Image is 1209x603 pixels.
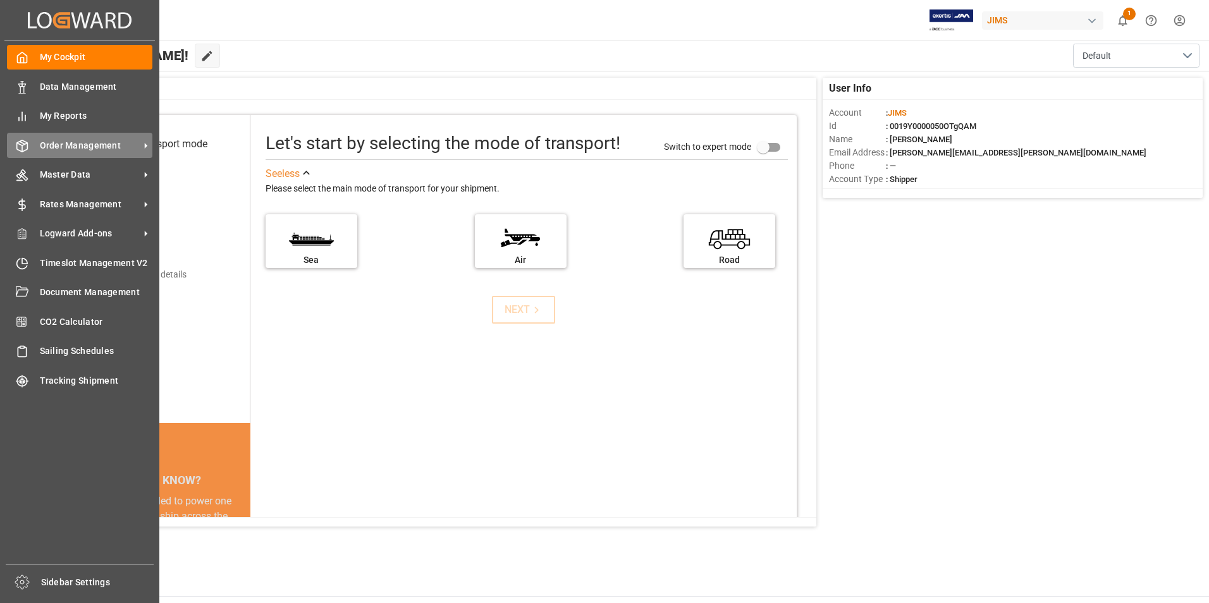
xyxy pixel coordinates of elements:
[40,257,153,270] span: Timeslot Management V2
[40,286,153,299] span: Document Management
[7,368,152,393] a: Tracking Shipment
[266,181,788,197] div: Please select the main mode of transport for your shipment.
[7,104,152,128] a: My Reports
[40,374,153,387] span: Tracking Shipment
[40,109,153,123] span: My Reports
[7,280,152,305] a: Document Management
[888,108,907,118] span: JIMS
[829,173,886,186] span: Account Type
[7,74,152,99] a: Data Management
[690,253,769,267] div: Road
[266,166,300,181] div: See less
[829,146,886,159] span: Email Address
[1137,6,1165,35] button: Help Center
[272,253,351,267] div: Sea
[492,296,555,324] button: NEXT
[1083,49,1111,63] span: Default
[664,141,751,151] span: Switch to expert mode
[886,135,952,144] span: : [PERSON_NAME]
[52,44,188,68] span: Hello [PERSON_NAME]!
[233,494,250,600] button: next slide / item
[1108,6,1137,35] button: show 1 new notifications
[982,8,1108,32] button: JIMS
[40,227,140,240] span: Logward Add-ons
[7,339,152,363] a: Sailing Schedules
[7,250,152,275] a: Timeslot Management V2
[1073,44,1200,68] button: open menu
[40,168,140,181] span: Master Data
[829,133,886,146] span: Name
[886,148,1146,157] span: : [PERSON_NAME][EMAIL_ADDRESS][PERSON_NAME][DOMAIN_NAME]
[107,268,187,281] div: Add shipping details
[886,174,917,184] span: : Shipper
[40,315,153,329] span: CO2 Calculator
[40,80,153,94] span: Data Management
[1123,8,1136,20] span: 1
[41,576,154,589] span: Sidebar Settings
[886,108,907,118] span: :
[886,121,976,131] span: : 0019Y0000050OTgQAM
[886,161,896,171] span: : —
[40,51,153,64] span: My Cockpit
[982,11,1103,30] div: JIMS
[829,119,886,133] span: Id
[40,139,140,152] span: Order Management
[40,344,153,358] span: Sailing Schedules
[829,106,886,119] span: Account
[7,45,152,70] a: My Cockpit
[829,81,871,96] span: User Info
[505,302,543,317] div: NEXT
[481,253,560,267] div: Air
[829,159,886,173] span: Phone
[930,9,973,32] img: Exertis%20JAM%20-%20Email%20Logo.jpg_1722504956.jpg
[266,130,620,157] div: Let's start by selecting the mode of transport!
[40,198,140,211] span: Rates Management
[7,309,152,334] a: CO2 Calculator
